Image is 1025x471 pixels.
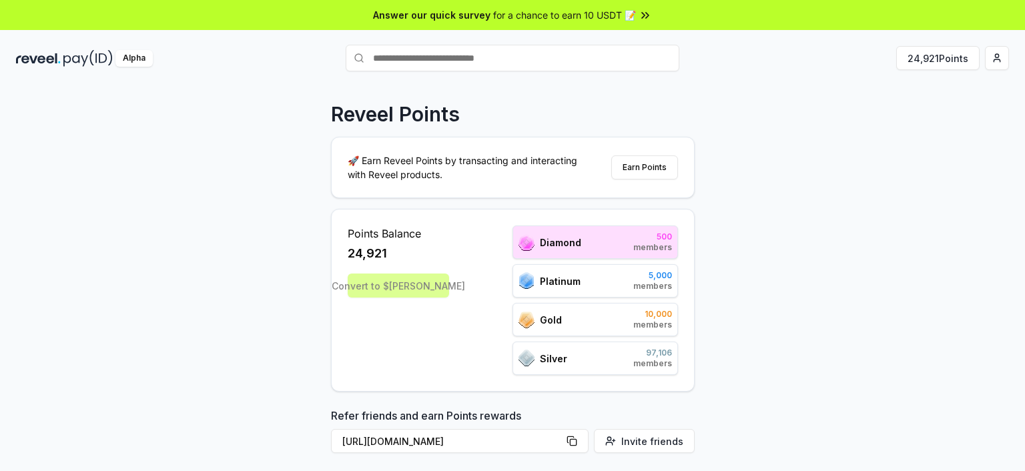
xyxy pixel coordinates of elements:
[633,231,672,242] span: 500
[519,350,535,367] img: ranks_icon
[540,352,567,366] span: Silver
[16,50,61,67] img: reveel_dark
[633,348,672,358] span: 97,106
[348,225,449,242] span: Points Balance
[519,312,535,328] img: ranks_icon
[373,8,490,22] span: Answer our quick survey
[331,408,695,458] div: Refer friends and earn Points rewards
[331,429,589,453] button: [URL][DOMAIN_NAME]
[348,244,387,263] span: 24,921
[540,274,581,288] span: Platinum
[633,270,672,281] span: 5,000
[633,281,672,292] span: members
[633,320,672,330] span: members
[519,272,535,290] img: ranks_icon
[594,429,695,453] button: Invite friends
[331,102,460,126] p: Reveel Points
[348,153,588,181] p: 🚀 Earn Reveel Points by transacting and interacting with Reveel products.
[540,235,581,250] span: Diamond
[519,234,535,251] img: ranks_icon
[115,50,153,67] div: Alpha
[540,313,562,327] span: Gold
[611,155,678,179] button: Earn Points
[633,242,672,253] span: members
[621,434,683,448] span: Invite friends
[633,309,672,320] span: 10,000
[633,358,672,369] span: members
[896,46,980,70] button: 24,921Points
[63,50,113,67] img: pay_id
[493,8,636,22] span: for a chance to earn 10 USDT 📝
